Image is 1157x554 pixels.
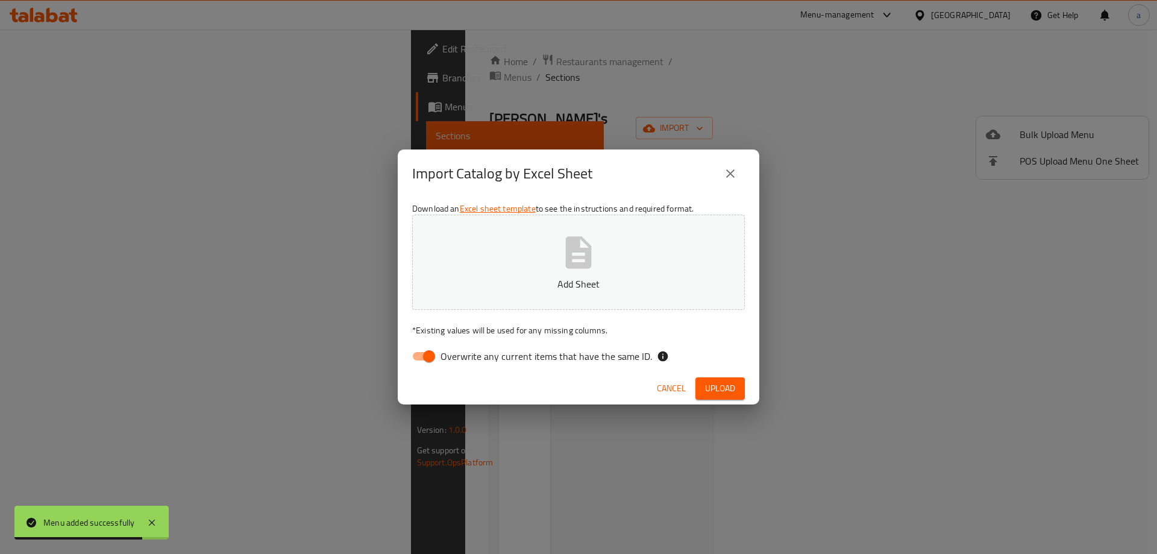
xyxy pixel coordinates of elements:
p: Add Sheet [431,277,726,291]
span: Upload [705,381,735,396]
span: Overwrite any current items that have the same ID. [441,349,652,364]
button: Upload [695,377,745,400]
p: Existing values will be used for any missing columns. [412,324,745,336]
button: Cancel [652,377,691,400]
button: close [716,159,745,188]
div: Menu added successfully [43,516,135,529]
a: Excel sheet template [460,201,536,216]
h2: Import Catalog by Excel Sheet [412,164,592,183]
svg: If the overwrite option isn't selected, then the items that match an existing ID will be ignored ... [657,350,669,362]
button: Add Sheet [412,215,745,310]
div: Download an to see the instructions and required format. [398,198,759,373]
span: Cancel [657,381,686,396]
